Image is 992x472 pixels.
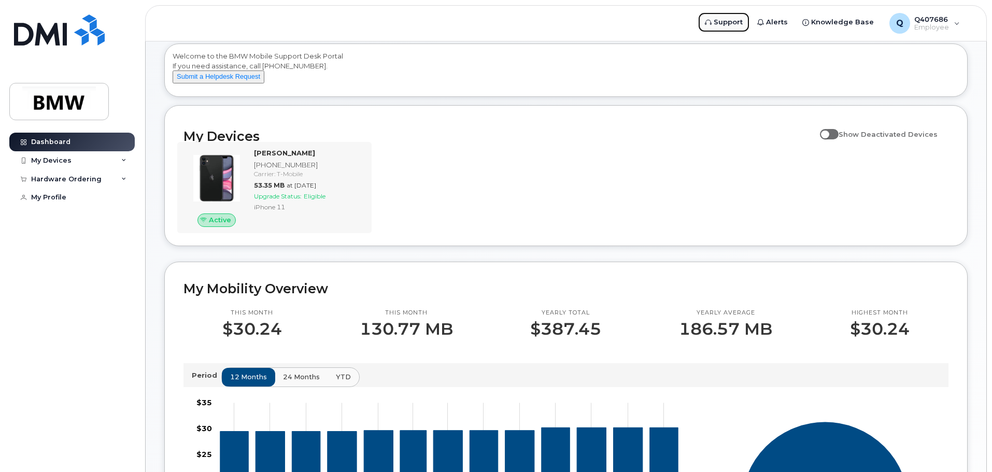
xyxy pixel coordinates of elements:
[254,160,361,170] div: [PHONE_NUMBER]
[811,17,874,27] span: Knowledge Base
[820,124,828,133] input: Show Deactivated Devices
[254,169,361,178] div: Carrier: T-Mobile
[254,149,315,157] strong: [PERSON_NAME]
[360,309,453,317] p: This month
[254,192,302,200] span: Upgrade Status:
[222,320,282,338] p: $30.24
[839,130,938,138] span: Show Deactivated Devices
[750,12,795,33] a: Alerts
[336,372,351,382] span: YTD
[947,427,984,464] iframe: Messenger Launcher
[173,72,264,80] a: Submit a Helpdesk Request
[850,309,910,317] p: Highest month
[283,372,320,382] span: 24 months
[850,320,910,338] p: $30.24
[183,148,365,227] a: Active[PERSON_NAME][PHONE_NUMBER]Carrier: T-Mobile53.35 MBat [DATE]Upgrade Status:EligibleiPhone 11
[287,181,316,189] span: at [DATE]
[254,203,361,211] div: iPhone 11
[196,423,212,433] tspan: $30
[679,309,772,317] p: Yearly average
[530,309,601,317] p: Yearly total
[304,192,325,200] span: Eligible
[254,181,285,189] span: 53.35 MB
[183,281,948,296] h2: My Mobility Overview
[698,12,750,33] a: Support
[173,70,264,83] button: Submit a Helpdesk Request
[914,15,949,23] span: Q407686
[209,215,231,225] span: Active
[896,17,903,30] span: Q
[196,449,212,459] tspan: $25
[192,370,221,380] p: Period
[530,320,601,338] p: $387.45
[192,153,242,203] img: iPhone_11.jpg
[882,13,967,34] div: Q407686
[714,17,743,27] span: Support
[766,17,788,27] span: Alerts
[196,398,212,407] tspan: $35
[914,23,949,32] span: Employee
[679,320,772,338] p: 186.57 MB
[222,309,282,317] p: This month
[173,51,959,93] div: Welcome to the BMW Mobile Support Desk Portal If you need assistance, call [PHONE_NUMBER].
[795,12,881,33] a: Knowledge Base
[183,128,815,144] h2: My Devices
[360,320,453,338] p: 130.77 MB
